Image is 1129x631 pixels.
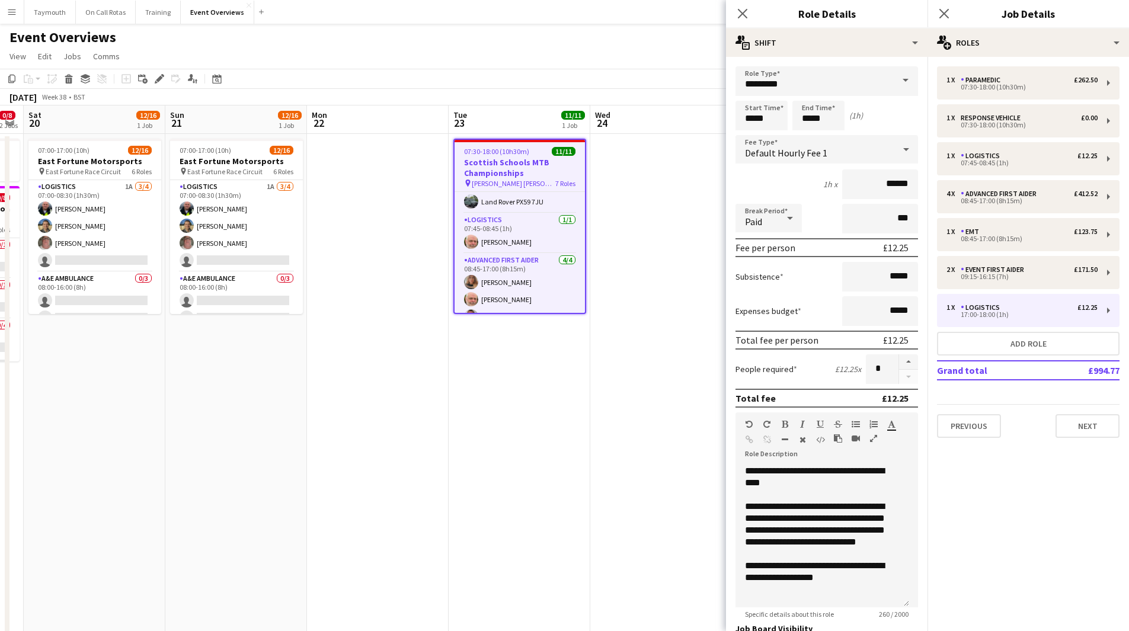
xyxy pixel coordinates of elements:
span: 12/16 [278,111,302,120]
button: HTML Code [816,435,824,444]
span: Tue [453,110,467,120]
div: Paramedic [961,76,1005,84]
div: 07:45-08:45 (1h) [946,160,1098,166]
a: Jobs [59,49,86,64]
button: Paste as plain text [834,434,842,443]
span: 20 [27,116,41,130]
button: Undo [745,419,753,429]
div: 1 x [946,228,961,236]
h3: East Fortune Motorsports [28,156,161,166]
div: 17:00-18:00 (1h) [946,312,1098,318]
div: 09:15-16:15 (7h) [946,274,1098,280]
div: £12.25 [883,334,909,346]
div: 1 x [946,76,961,84]
button: Unordered List [852,419,860,429]
button: Underline [816,419,824,429]
span: 07:30-18:00 (10h30m) [464,147,529,156]
span: 21 [168,116,184,130]
button: Horizontal Line [781,435,789,444]
div: 08:45-17:00 (8h15m) [946,198,1098,204]
button: Bold [781,419,789,429]
button: Redo [763,419,771,429]
span: 11/11 [552,147,575,156]
div: Roles [927,28,1129,57]
span: Edit [38,51,52,62]
h3: Job Details [927,6,1129,21]
app-card-role: Logistics1/107:45-08:45 (1h)[PERSON_NAME] [455,213,585,254]
div: £0.00 [1081,114,1098,122]
button: Insert video [852,434,860,443]
div: BST [73,92,85,101]
button: Taymouth [24,1,76,24]
div: 2 x [946,265,961,274]
div: Advanced First Aider [961,190,1041,198]
h3: East Fortune Motorsports [170,156,303,166]
span: 22 [310,116,327,130]
button: Event Overviews [181,1,254,24]
button: Ordered List [869,419,878,429]
button: On Call Rotas [76,1,136,24]
a: Comms [88,49,124,64]
div: £12.25 x [835,364,861,374]
div: Logistics [961,152,1005,160]
app-card-role: A&E Ambulance0/308:00-16:00 (8h) [28,272,161,347]
span: 07:00-17:00 (10h) [180,146,231,155]
span: 12/16 [128,146,152,155]
div: 1 x [946,152,961,160]
div: £412.52 [1074,190,1098,198]
button: Text Color [887,419,895,429]
div: Logistics [961,303,1005,312]
div: £262.50 [1074,76,1098,84]
app-job-card: 07:00-17:00 (10h)12/16East Fortune Motorsports East Fortune Race Circuit6 RolesLogistics1A3/407:0... [170,139,303,314]
div: £12.25 [883,242,909,254]
app-card-role: Response Vehicle1/107:30-18:00 (10h30m)Land Rover PX59 7JU [455,173,585,213]
label: Expenses budget [735,306,801,316]
span: Sun [170,110,184,120]
button: Previous [937,414,1001,438]
span: 24 [593,116,610,130]
span: Week 38 [39,92,69,101]
app-job-card: 07:00-17:00 (10h)12/16East Fortune Motorsports East Fortune Race Circuit6 RolesLogistics1A3/407:0... [28,139,161,314]
button: Clear Formatting [798,435,807,444]
div: 1 Job [137,121,159,130]
span: East Fortune Race Circuit [46,167,121,176]
td: Grand total [937,361,1049,380]
app-card-role: A&E Ambulance0/308:00-16:00 (8h) [170,272,303,347]
span: 6 Roles [132,167,152,176]
div: Response Vehicle [961,114,1025,122]
h3: Scottish Schools MTB Championships [455,157,585,178]
div: 07:30-18:00 (10h30m) [946,122,1098,128]
span: East Fortune Race Circuit [187,167,263,176]
div: Fee per person [735,242,795,254]
div: 1 x [946,114,961,122]
button: Increase [899,354,918,370]
div: 1h x [823,179,837,190]
div: Total fee per person [735,334,818,346]
span: [PERSON_NAME] [PERSON_NAME] [472,179,555,188]
span: 11/11 [561,111,585,120]
div: 1 x [946,303,961,312]
a: Edit [33,49,56,64]
div: Total fee [735,392,776,404]
div: (1h) [849,110,863,121]
app-card-role: Logistics1A3/407:00-08:30 (1h30m)[PERSON_NAME][PERSON_NAME][PERSON_NAME] [28,180,161,272]
span: 7 Roles [555,179,575,188]
span: Default Hourly Fee 1 [745,147,827,159]
button: Add role [937,332,1120,355]
td: £994.77 [1049,361,1120,380]
button: Training [136,1,181,24]
span: View [9,51,26,62]
span: 6 Roles [273,167,293,176]
span: Wed [595,110,610,120]
label: People required [735,364,797,374]
div: £12.25 [1077,303,1098,312]
span: 12/16 [136,111,160,120]
app-card-role: Logistics1A3/407:00-08:30 (1h30m)[PERSON_NAME][PERSON_NAME][PERSON_NAME] [170,180,303,272]
span: Mon [312,110,327,120]
span: 12/16 [270,146,293,155]
span: 07:00-17:00 (10h) [38,146,89,155]
div: Event First Aider [961,265,1029,274]
div: EMT [961,228,984,236]
button: Next [1056,414,1120,438]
